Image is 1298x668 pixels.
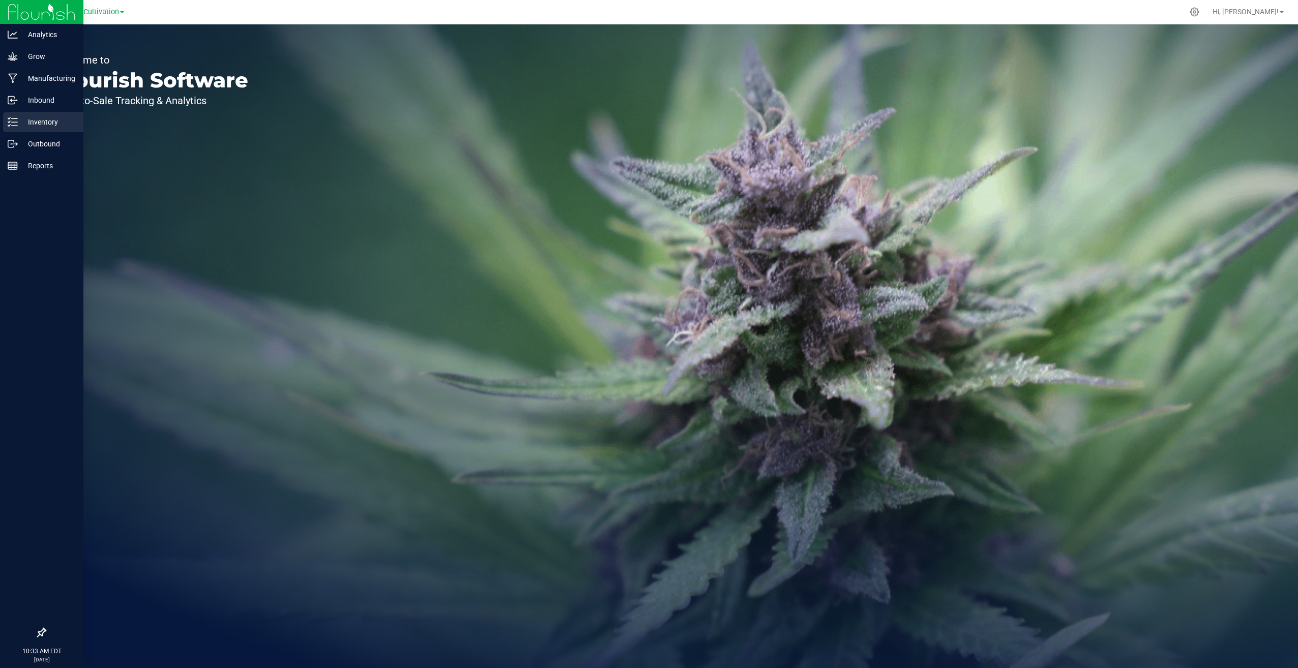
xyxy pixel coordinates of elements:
inline-svg: Manufacturing [8,73,18,83]
p: Reports [18,160,79,172]
span: Hi, [PERSON_NAME]! [1213,8,1279,16]
inline-svg: Analytics [8,29,18,40]
p: Seed-to-Sale Tracking & Analytics [55,96,248,106]
p: Inbound [18,94,79,106]
div: Manage settings [1188,7,1201,17]
p: Outbound [18,138,79,150]
inline-svg: Outbound [8,139,18,149]
inline-svg: Reports [8,161,18,171]
p: Analytics [18,28,79,41]
p: Grow [18,50,79,63]
p: Flourish Software [55,70,248,90]
p: Manufacturing [18,72,79,84]
p: 10:33 AM EDT [5,647,79,656]
inline-svg: Inventory [8,117,18,127]
inline-svg: Grow [8,51,18,62]
inline-svg: Inbound [8,95,18,105]
p: Inventory [18,116,79,128]
p: Welcome to [55,55,248,65]
span: Cultivation [83,8,119,16]
p: [DATE] [5,656,79,663]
